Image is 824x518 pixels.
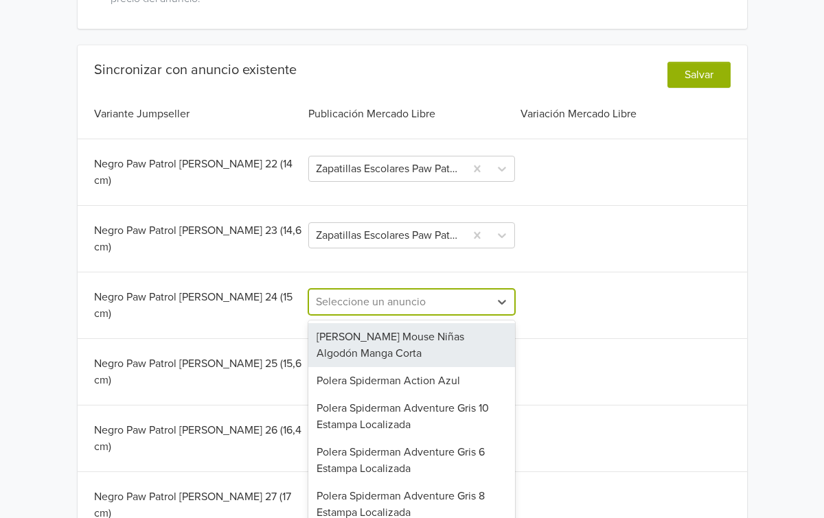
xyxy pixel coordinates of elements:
[308,323,515,367] div: [PERSON_NAME] Mouse Niñas Algodón Manga Corta
[94,222,306,255] div: Negro Paw Patrol [PERSON_NAME] 23 (14,6 cm)
[308,438,515,482] div: Polera Spiderman Adventure Gris 6 Estampa Localizada
[667,62,731,88] button: Salvar
[306,106,518,122] div: Publicación Mercado Libre
[94,289,306,322] div: Negro Paw Patrol [PERSON_NAME] 24 (15 cm)
[94,106,306,122] div: Variante Jumpseller
[94,422,306,455] div: Negro Paw Patrol [PERSON_NAME] 26 (16,4 cm)
[94,62,297,78] div: Sincronizar con anuncio existente
[518,106,730,122] div: Variación Mercado Libre
[94,156,306,189] div: Negro Paw Patrol [PERSON_NAME] 22 (14 cm)
[308,395,515,438] div: Polera Spiderman Adventure Gris 10 Estampa Localizada
[94,355,306,388] div: Negro Paw Patrol [PERSON_NAME] 25 (15,6 cm)
[308,367,515,395] div: Polera Spiderman Action Azul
